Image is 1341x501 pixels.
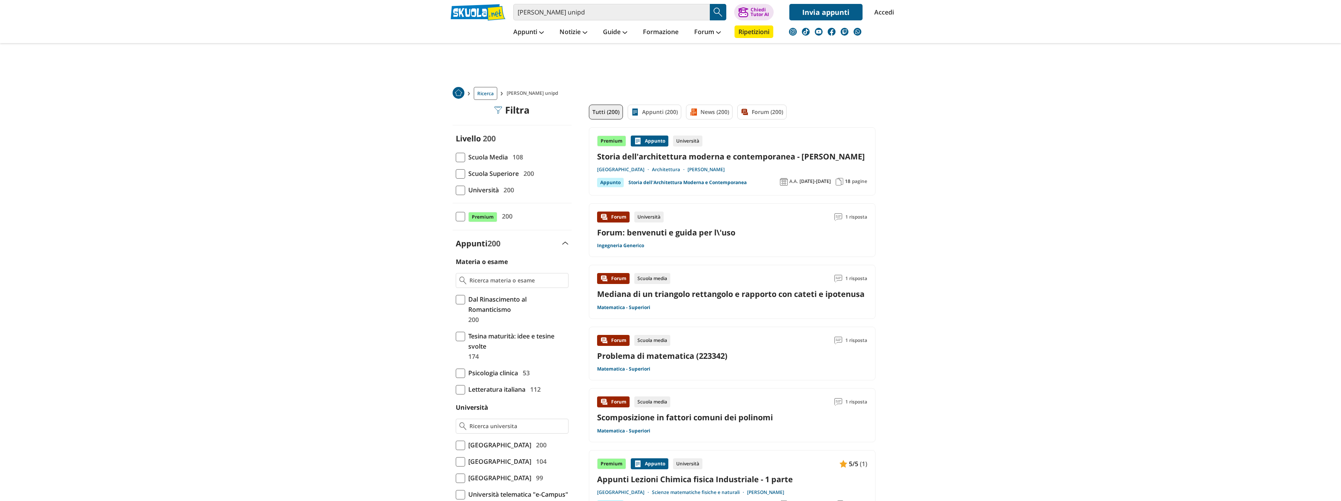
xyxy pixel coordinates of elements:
img: Forum contenuto [600,213,608,221]
span: Scuola Superiore [465,168,519,179]
a: Accedi [874,4,891,20]
img: Appunti contenuto [839,460,847,468]
div: Premium [597,458,626,469]
img: Forum contenuto [600,336,608,344]
div: Appunto [631,458,668,469]
span: 112 [527,384,541,394]
div: Filtra [494,105,530,116]
button: Search Button [710,4,726,20]
a: Ingegneria Generico [597,242,644,249]
a: [GEOGRAPHIC_DATA] [597,166,652,173]
span: Scuola Media [465,152,508,162]
span: Psicologia clinica [465,368,518,378]
img: Appunti contenuto [634,137,642,145]
span: 104 [533,456,547,467]
div: Forum [597,396,630,407]
a: Appunti Lezioni Chimica fisica Industriale - 1 parte [597,474,867,485]
a: Forum (200) [737,105,787,119]
a: Formazione [641,25,680,40]
a: News (200) [686,105,733,119]
img: Home [453,87,464,99]
label: Appunti [456,238,500,249]
img: Ricerca materia o esame [459,277,467,284]
img: Cerca appunti, riassunti o versioni [712,6,724,18]
span: A.A. [789,178,798,184]
a: Storia dell'Architettura Moderna e Contemporanea [628,178,747,187]
span: 99 [533,473,543,483]
button: ChiediTutor AI [734,4,774,20]
a: [PERSON_NAME] [747,489,784,496]
img: twitch [841,28,848,36]
span: 1 risposta [845,212,867,222]
a: Forum [692,25,723,40]
a: Home [453,87,464,100]
img: Forum contenuto [600,398,608,406]
div: Chiedi Tutor AI [751,7,769,17]
a: Forum: benvenuti e guida per l\'uso [597,227,735,238]
a: [GEOGRAPHIC_DATA] [597,489,652,496]
a: Matematica - Superiori [597,428,650,434]
div: Università [634,212,664,222]
a: Ricerca [474,87,497,100]
input: Cerca appunti, riassunti o versioni [513,4,710,20]
img: tiktok [802,28,810,36]
img: instagram [789,28,797,36]
a: Scienze matematiche fisiche e naturali [652,489,747,496]
span: Premium [468,212,497,222]
span: 108 [509,152,523,162]
a: Invia appunti [789,4,863,20]
img: Appunti contenuto [634,460,642,468]
a: Scomposizione in fattori comuni dei polinomi [597,412,773,423]
span: [GEOGRAPHIC_DATA] [465,440,531,450]
img: Ricerca universita [459,422,467,430]
span: [DATE]-[DATE] [800,178,831,184]
img: Apri e chiudi sezione [562,242,569,245]
span: (1) [860,459,867,469]
div: Forum [597,212,630,222]
span: Dal Rinascimento al Romanticismo [465,294,569,315]
span: 18 [845,178,850,184]
img: Commenti lettura [834,213,842,221]
a: Matematica - Superiori [597,366,650,372]
a: Guide [601,25,629,40]
img: Appunti filtro contenuto [631,108,639,116]
span: 200 [533,440,547,450]
span: 174 [465,351,479,362]
img: youtube [815,28,823,36]
div: Premium [597,136,626,147]
img: Pagine [836,178,843,186]
input: Ricerca universita [469,422,565,430]
img: Commenti lettura [834,398,842,406]
span: Tesina maturità: idee e tesine svolte [465,331,569,351]
div: Università [673,458,702,469]
a: Problema di matematica (223342) [597,351,727,361]
span: 1 risposta [845,396,867,407]
a: Storia dell'architettura moderna e contemporanea - [PERSON_NAME] [597,151,867,162]
span: 200 [487,238,500,249]
span: 1 risposta [845,273,867,284]
a: Ripetizioni [735,25,773,38]
span: pagine [852,178,867,184]
div: Università [673,136,702,147]
img: Commenti lettura [834,275,842,282]
a: Mediana di un triangolo rettangolo e rapporto con cateti e ipotenusa [597,289,865,299]
span: 200 [520,168,534,179]
img: WhatsApp [854,28,861,36]
a: Architettura [652,166,688,173]
img: Filtra filtri mobile [494,106,502,114]
label: Materia o esame [456,257,508,266]
img: News filtro contenuto [689,108,697,116]
a: Appunti (200) [628,105,681,119]
span: 1 risposta [845,335,867,346]
input: Ricerca materia o esame [469,277,565,284]
img: Forum contenuto [600,275,608,282]
img: Forum filtro contenuto [741,108,749,116]
label: Università [456,403,488,412]
span: Università [465,185,499,195]
div: Appunto [597,178,624,187]
a: Matematica - Superiori [597,304,650,311]
span: Letteratura italiana [465,384,525,394]
div: Forum [597,335,630,346]
span: [GEOGRAPHIC_DATA] [465,473,531,483]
